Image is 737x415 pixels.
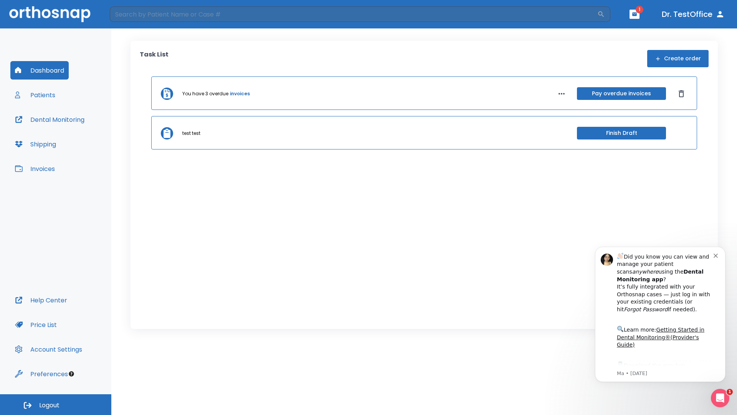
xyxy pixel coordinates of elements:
[230,90,250,97] a: invoices
[10,340,87,359] button: Account Settings
[659,7,728,21] button: Dr. TestOffice
[647,50,709,67] button: Create order
[10,135,61,153] button: Shipping
[711,389,729,407] iframe: Intercom live chat
[110,7,597,22] input: Search by Patient Name or Case #
[39,401,59,410] span: Logout
[140,50,169,67] p: Task List
[727,389,733,395] span: 1
[10,315,61,334] button: Price List
[10,365,73,383] button: Preferences
[10,86,60,104] button: Patients
[577,127,666,139] button: Finish Draft
[10,110,89,129] button: Dental Monitoring
[583,237,737,411] iframe: Intercom notifications message
[182,130,200,137] p: test test
[636,6,643,13] span: 1
[68,370,75,377] div: Tooltip anchor
[10,159,59,178] button: Invoices
[10,291,72,309] button: Help Center
[10,61,69,80] button: Dashboard
[182,90,228,97] p: You have 3 overdue
[577,87,666,100] button: Pay overdue invoices
[9,6,91,22] img: Orthosnap
[675,88,687,100] button: Dismiss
